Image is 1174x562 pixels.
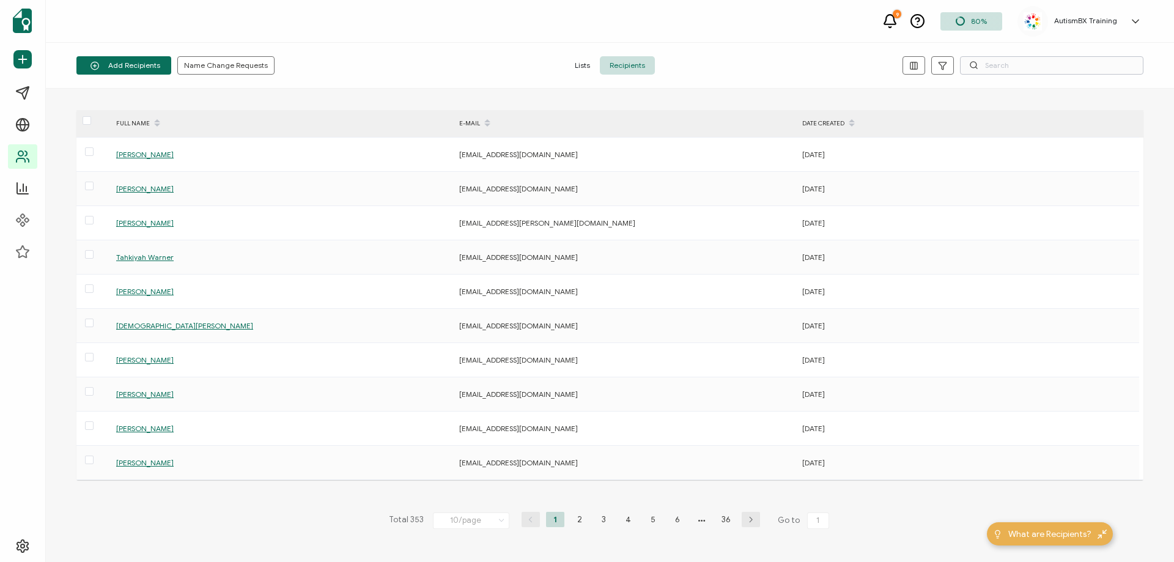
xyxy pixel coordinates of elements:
li: 2 [570,512,589,527]
li: 1 [546,512,564,527]
span: [PERSON_NAME] [116,355,174,364]
span: [EMAIL_ADDRESS][DOMAIN_NAME] [459,458,578,467]
span: Go to [778,512,832,529]
iframe: Chat Widget [1113,503,1174,562]
div: FULL NAME [110,113,453,134]
li: 4 [619,512,638,527]
li: 5 [644,512,662,527]
h5: AutismBX Training [1054,17,1117,25]
div: 9 [893,10,901,18]
span: [PERSON_NAME] [116,390,174,399]
span: [DATE] [802,355,825,364]
span: [PERSON_NAME] [116,424,174,433]
img: sertifier-logomark-colored.svg [13,9,32,33]
span: [EMAIL_ADDRESS][DOMAIN_NAME] [459,150,578,159]
span: [DATE] [802,458,825,467]
span: [PERSON_NAME] [116,150,174,159]
span: [EMAIL_ADDRESS][DOMAIN_NAME] [459,184,578,193]
span: [EMAIL_ADDRESS][DOMAIN_NAME] [459,253,578,262]
span: [DATE] [802,390,825,399]
li: 36 [717,512,736,527]
span: [DATE] [802,253,825,262]
span: [PERSON_NAME] [116,184,174,193]
span: Total 353 [389,512,424,529]
span: [EMAIL_ADDRESS][DOMAIN_NAME] [459,390,578,399]
li: 6 [668,512,687,527]
span: [DATE] [802,287,825,296]
span: [DATE] [802,321,825,330]
span: [EMAIL_ADDRESS][DOMAIN_NAME] [459,424,578,433]
div: DATE CREATED [796,113,1139,134]
span: [DATE] [802,150,825,159]
span: [EMAIL_ADDRESS][DOMAIN_NAME] [459,321,578,330]
span: [DATE] [802,218,825,227]
span: [DATE] [802,424,825,433]
span: [PERSON_NAME] [116,458,174,467]
span: [EMAIL_ADDRESS][DOMAIN_NAME] [459,287,578,296]
span: [PERSON_NAME] [116,218,174,227]
span: [DATE] [802,184,825,193]
span: [EMAIL_ADDRESS][PERSON_NAME][DOMAIN_NAME] [459,218,635,227]
li: 3 [595,512,613,527]
span: Lists [565,56,600,75]
div: E-MAIL [453,113,796,134]
span: [DEMOGRAPHIC_DATA][PERSON_NAME] [116,321,253,330]
img: minimize-icon.svg [1098,530,1107,539]
img: 55acd4ea-2246-4d5a-820f-7ee15f166b00.jpg [1024,12,1042,31]
button: Name Change Requests [177,56,275,75]
span: 80% [971,17,987,26]
span: [EMAIL_ADDRESS][DOMAIN_NAME] [459,355,578,364]
span: Recipients [600,56,655,75]
span: What are Recipients? [1008,528,1091,541]
input: Select [433,512,509,529]
input: Search [960,56,1143,75]
button: Add Recipients [76,56,171,75]
span: Tahkiyah Warner [116,253,174,262]
span: Name Change Requests [184,62,268,69]
span: [PERSON_NAME] [116,287,174,296]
